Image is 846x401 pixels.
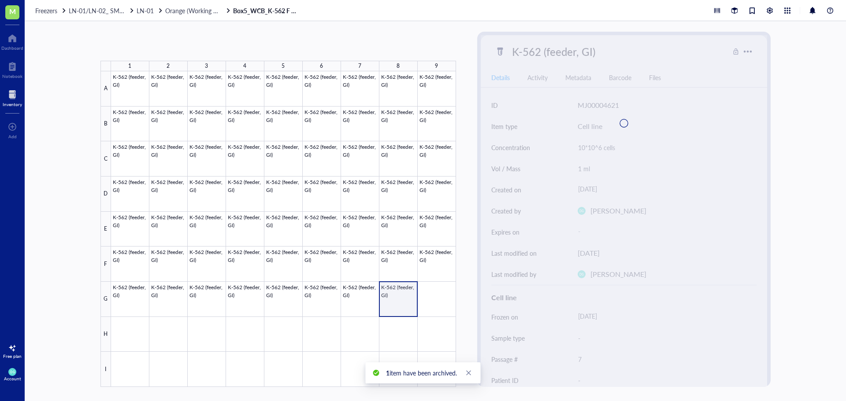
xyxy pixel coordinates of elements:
[3,353,22,359] div: Free plan
[3,88,22,107] a: Inventory
[2,59,22,79] a: Notebook
[128,60,131,72] div: 1
[69,6,193,15] span: LN-01/LN-02_ SMALL/BIG STORAGE ROOM
[165,6,223,15] span: Orange (Working CB)
[100,107,111,142] div: B
[320,60,323,72] div: 6
[1,31,23,51] a: Dashboard
[35,7,67,15] a: Freezers
[205,60,208,72] div: 3
[282,60,285,72] div: 5
[243,60,246,72] div: 4
[435,60,438,72] div: 9
[69,7,135,15] a: LN-01/LN-02_ SMALL/BIG STORAGE ROOM
[4,376,21,381] div: Account
[233,7,299,15] a: Box5_WCB_K-562 F GI
[100,282,111,317] div: G
[100,177,111,212] div: D
[8,134,17,139] div: Add
[137,7,231,15] a: LN-01Orange (Working CB)
[100,212,111,247] div: E
[137,6,154,15] span: LN-01
[386,368,457,377] span: item have been archived.
[397,60,400,72] div: 8
[1,45,23,51] div: Dashboard
[386,368,390,377] b: 1
[35,6,57,15] span: Freezers
[100,71,111,107] div: A
[464,368,474,378] a: Close
[466,370,472,376] span: close
[3,102,22,107] div: Inventory
[358,60,361,72] div: 7
[2,74,22,79] div: Notebook
[100,246,111,282] div: F
[9,6,16,17] span: M
[100,141,111,177] div: C
[10,370,15,374] span: DG
[100,317,111,352] div: H
[167,60,170,72] div: 2
[100,352,111,387] div: I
